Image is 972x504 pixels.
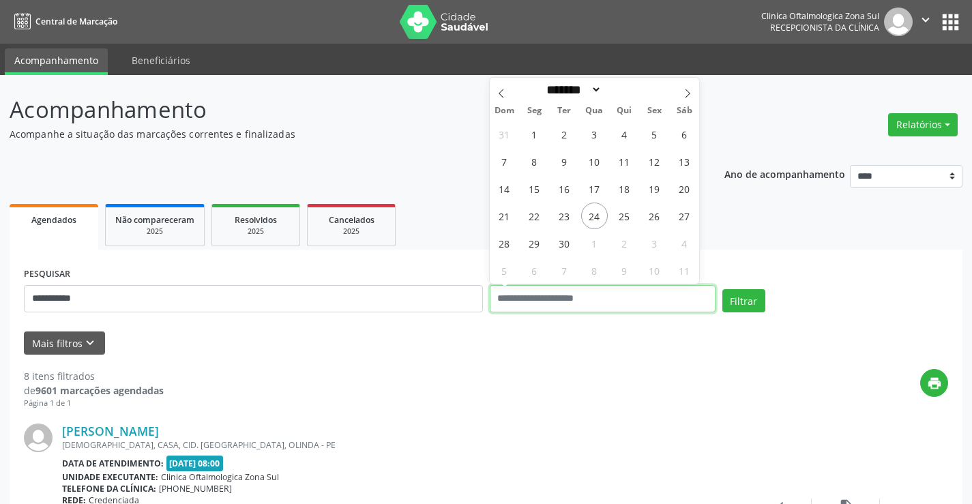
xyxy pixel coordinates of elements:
p: Acompanhe a situação das marcações correntes e finalizadas [10,127,677,141]
span: Não compareceram [115,214,194,226]
button:  [913,8,939,36]
a: Beneficiários [122,48,200,72]
span: Outubro 4, 2025 [671,230,698,256]
span: Setembro 28, 2025 [491,230,518,256]
span: Outubro 8, 2025 [581,257,608,284]
span: Setembro 6, 2025 [671,121,698,147]
span: Setembro 16, 2025 [551,175,578,202]
button: Filtrar [722,289,765,312]
span: Setembro 14, 2025 [491,175,518,202]
span: Agosto 31, 2025 [491,121,518,147]
span: Seg [519,106,549,115]
span: Cancelados [329,214,374,226]
span: Setembro 15, 2025 [521,175,548,202]
span: Dom [490,106,520,115]
span: Outubro 3, 2025 [641,230,668,256]
span: Setembro 23, 2025 [551,203,578,229]
button: Mais filtroskeyboard_arrow_down [24,331,105,355]
i: print [927,376,942,391]
button: print [920,369,948,397]
button: apps [939,10,962,34]
span: Outubro 7, 2025 [551,257,578,284]
span: Resolvidos [235,214,277,226]
span: Setembro 3, 2025 [581,121,608,147]
i: keyboard_arrow_down [83,336,98,351]
span: Setembro 17, 2025 [581,175,608,202]
b: Telefone da clínica: [62,483,156,494]
div: Página 1 de 1 [24,398,164,409]
span: Outubro 11, 2025 [671,257,698,284]
span: Setembro 7, 2025 [491,148,518,175]
span: Central de Marcação [35,16,117,27]
div: 8 itens filtrados [24,369,164,383]
span: Setembro 5, 2025 [641,121,668,147]
span: Setembro 22, 2025 [521,203,548,229]
span: Setembro 18, 2025 [611,175,638,202]
span: Setembro 25, 2025 [611,203,638,229]
a: Central de Marcação [10,10,117,33]
a: [PERSON_NAME] [62,424,159,439]
span: Ter [549,106,579,115]
span: Qua [579,106,609,115]
div: de [24,383,164,398]
span: Outubro 5, 2025 [491,257,518,284]
span: Setembro 13, 2025 [671,148,698,175]
img: img [24,424,53,452]
input: Year [602,83,647,97]
a: Acompanhamento [5,48,108,75]
span: Setembro 11, 2025 [611,148,638,175]
p: Ano de acompanhamento [724,165,845,182]
div: 2025 [222,226,290,237]
span: Agendados [31,214,76,226]
span: Setembro 20, 2025 [671,175,698,202]
span: Setembro 1, 2025 [521,121,548,147]
b: Unidade executante: [62,471,158,483]
span: Clinica Oftalmologica Zona Sul [161,471,279,483]
b: Data de atendimento: [62,458,164,469]
label: PESQUISAR [24,264,70,285]
p: Acompanhamento [10,93,677,127]
span: Setembro 8, 2025 [521,148,548,175]
select: Month [542,83,602,97]
span: Setembro 2, 2025 [551,121,578,147]
span: Setembro 9, 2025 [551,148,578,175]
span: Sex [639,106,669,115]
span: Qui [609,106,639,115]
span: [PHONE_NUMBER] [159,483,232,494]
span: Outubro 1, 2025 [581,230,608,256]
span: Setembro 4, 2025 [611,121,638,147]
span: Outubro 9, 2025 [611,257,638,284]
span: Setembro 12, 2025 [641,148,668,175]
span: Setembro 24, 2025 [581,203,608,229]
span: [DATE] 08:00 [166,456,224,471]
strong: 9601 marcações agendadas [35,384,164,397]
div: 2025 [115,226,194,237]
i:  [918,12,933,27]
span: Setembro 29, 2025 [521,230,548,256]
div: [DEMOGRAPHIC_DATA], CASA, CID. [GEOGRAPHIC_DATA], OLINDA - PE [62,439,743,451]
span: Setembro 30, 2025 [551,230,578,256]
span: Outubro 6, 2025 [521,257,548,284]
span: Setembro 27, 2025 [671,203,698,229]
span: Setembro 21, 2025 [491,203,518,229]
div: Clinica Oftalmologica Zona Sul [761,10,879,22]
span: Outubro 2, 2025 [611,230,638,256]
button: Relatórios [888,113,958,136]
span: Recepcionista da clínica [770,22,879,33]
span: Outubro 10, 2025 [641,257,668,284]
div: 2025 [317,226,385,237]
span: Setembro 26, 2025 [641,203,668,229]
span: Setembro 19, 2025 [641,175,668,202]
span: Setembro 10, 2025 [581,148,608,175]
img: img [884,8,913,36]
span: Sáb [669,106,699,115]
